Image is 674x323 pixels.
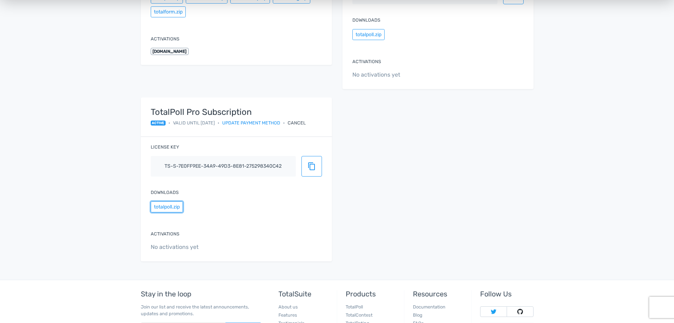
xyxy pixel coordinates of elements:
a: Documentation [413,304,445,310]
span: [DOMAIN_NAME] [151,48,189,55]
a: TotalPoll [346,304,363,310]
label: License key [151,144,179,150]
a: Update payment method [222,119,280,126]
h5: Follow Us [480,290,533,298]
label: Activations [352,58,381,65]
span: content_copy [307,162,316,171]
label: Activations [151,35,179,42]
a: About us [278,304,298,310]
h5: TotalSuite [278,290,332,298]
div: Cancel [288,119,306,126]
button: content_copy [301,156,322,177]
button: totalpoll.zip [352,29,385,40]
span: No activations yet [151,243,322,251]
a: Features [278,312,297,318]
span: active [151,121,166,126]
span: No activations yet [352,71,524,79]
label: Downloads [151,189,179,196]
button: totalpoll.zip [151,201,183,212]
h5: Stay in the loop [141,290,261,298]
img: Follow TotalSuite on Twitter [491,309,496,314]
label: Downloads [352,17,380,23]
img: Follow TotalSuite on Github [517,309,523,314]
h5: Resources [413,290,466,298]
a: Blog [413,312,422,318]
p: Join our list and receive the latest announcements, updates and promotions. [141,303,261,317]
span: • [218,119,219,126]
span: • [168,119,170,126]
a: TotalContest [346,312,373,318]
button: totalform.zip [151,6,186,17]
strong: TotalPoll Pro Subscription [151,107,306,117]
h5: Products [346,290,399,298]
span: Valid until [DATE] [173,119,215,126]
label: Activations [151,230,179,237]
span: • [283,119,285,126]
